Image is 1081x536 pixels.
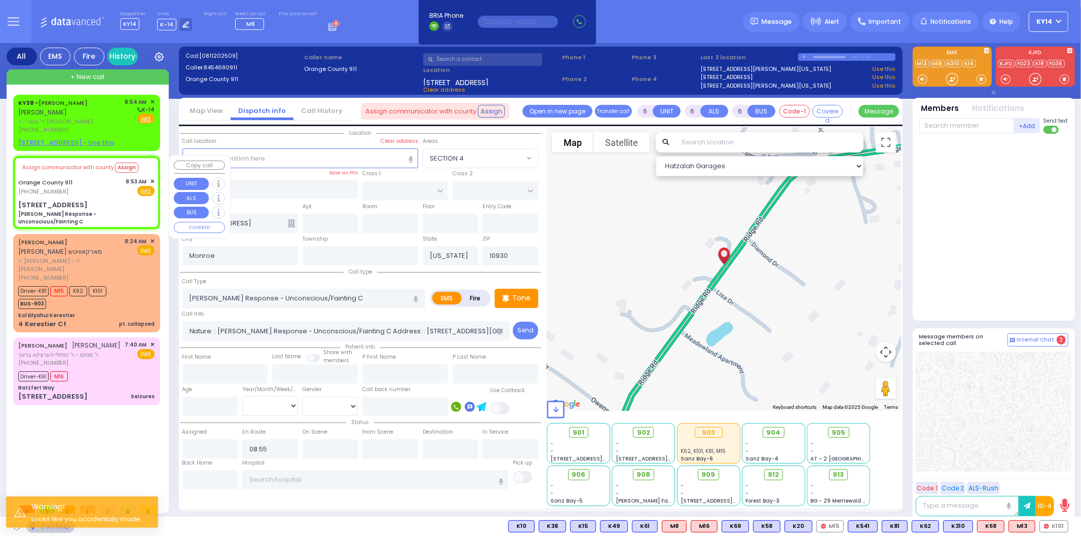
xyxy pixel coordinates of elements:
div: Warning! [31,502,151,512]
span: - [616,482,619,489]
label: Clear address [381,137,418,145]
label: Call Info [182,310,204,318]
span: [PHONE_NUMBER] [18,274,68,282]
a: Use this [872,82,896,90]
a: Dispatch info [231,106,293,116]
div: Ratzfert Way [18,384,54,392]
label: En Route [242,428,266,436]
span: [STREET_ADDRESS][PERSON_NAME] [616,455,712,463]
input: Search member [919,118,1014,133]
button: Notifications [973,103,1025,114]
div: BLS [570,520,596,532]
label: Gender [303,386,322,394]
span: [PHONE_NUMBER] [18,359,68,367]
a: [STREET_ADDRESS] [701,73,753,82]
button: ALS-Rush [967,482,1000,494]
span: - [551,447,554,455]
a: FD36 [1048,60,1065,67]
label: Dispatcher [120,11,145,17]
span: Assign communicator with county [365,106,476,117]
input: Search location [675,132,863,152]
label: First Name [182,353,211,361]
label: Caller name [304,53,420,62]
div: BLS [943,520,973,532]
span: [0811202509] [199,52,238,60]
label: Cad: [185,52,301,60]
img: red-radio-icon.svg [821,524,826,529]
button: Code-1 [779,105,810,118]
span: - [811,489,814,497]
div: [PERSON_NAME] Response - Unconscious/Fainting C [18,210,155,225]
label: ZIP [482,235,490,243]
span: 904 [766,428,780,438]
label: State [423,235,437,243]
span: - [616,489,619,497]
span: ר' מנחם - ר' נפתלי הערצקא בראך [18,351,121,359]
a: Use this [872,73,896,82]
div: 4 Kerestier Ct [18,319,66,329]
span: Phone 4 [631,75,697,84]
label: P Last Name [453,353,486,361]
label: Back Home [182,459,213,467]
span: SECTION 4 [430,154,464,164]
span: 902 [637,428,650,438]
span: [STREET_ADDRESS][PERSON_NAME] [681,497,776,505]
button: Assign [115,163,138,173]
label: Night unit [204,11,227,17]
span: Location [344,129,377,137]
span: 909 [702,470,716,480]
label: Call Location [182,137,217,145]
span: - [811,482,814,489]
div: K541 [848,520,878,532]
div: BLS [722,520,749,532]
label: Turn off text [1043,125,1060,135]
span: 7:40 AM [125,341,147,349]
div: pt. collapsed [119,320,155,328]
span: ✕ [150,340,155,349]
span: members [323,357,349,364]
span: BRIA Phone [429,11,463,20]
button: Internal Chat 2 [1008,333,1068,347]
span: M15 [50,286,68,296]
img: message.svg [751,18,758,25]
span: Other building occupants [288,219,295,227]
div: K49 [600,520,628,532]
label: Fire [461,292,490,304]
span: Send text [1043,117,1068,125]
button: Assign [478,105,505,117]
label: From Scene [362,428,393,436]
span: - [616,440,619,447]
div: K15 [570,520,596,532]
div: [STREET_ADDRESS] [18,392,88,402]
span: Alert [825,17,839,26]
a: History [107,48,138,65]
div: K58 [753,520,780,532]
a: FD23 [1016,60,1033,67]
span: ר' [PERSON_NAME] - ר' [PERSON_NAME] [18,257,122,274]
a: [STREET_ADDRESS][PERSON_NAME][US_STATE] [701,82,832,90]
span: 8:24 AM [125,238,147,245]
input: Search location here [182,148,418,168]
span: Help [999,17,1013,26]
span: 913 [833,470,844,480]
label: Township [303,235,328,243]
input: (000)000-00000 [478,16,558,28]
span: M16 [50,371,68,381]
a: Call History [293,106,350,116]
a: [PERSON_NAME] [18,238,67,246]
button: COVERED [174,222,225,233]
div: ALS KJ [662,520,687,532]
span: K-14 [157,19,176,30]
div: M13 [1009,520,1035,532]
span: [PERSON_NAME] מארקאוויטש [18,247,102,256]
label: City [182,235,193,243]
label: EMS [913,50,992,57]
span: [STREET_ADDRESS][PERSON_NAME] [551,455,647,463]
span: Forest Bay-3 [745,497,779,505]
div: K38 [539,520,566,532]
label: Floor [423,203,435,211]
div: K62 [912,520,939,532]
button: Send [513,322,538,339]
label: Last 3 location [701,53,798,62]
span: Internal Chat [1017,336,1055,343]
